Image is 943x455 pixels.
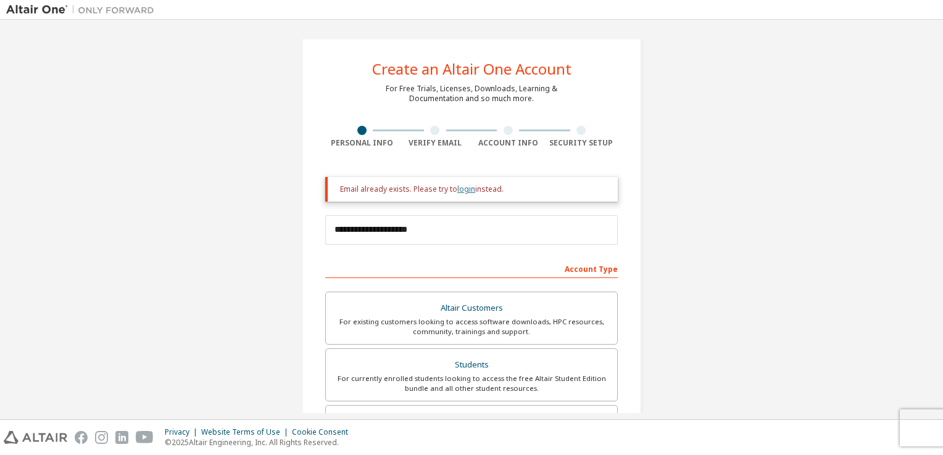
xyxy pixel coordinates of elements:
[325,258,618,278] div: Account Type
[4,431,67,444] img: altair_logo.svg
[372,62,571,76] div: Create an Altair One Account
[115,431,128,444] img: linkedin.svg
[333,317,610,337] div: For existing customers looking to access software downloads, HPC resources, community, trainings ...
[471,138,545,148] div: Account Info
[165,427,201,437] div: Privacy
[165,437,355,448] p: © 2025 Altair Engineering, Inc. All Rights Reserved.
[136,431,154,444] img: youtube.svg
[399,138,472,148] div: Verify Email
[457,184,475,194] a: login
[333,374,610,393] div: For currently enrolled students looking to access the free Altair Student Edition bundle and all ...
[75,431,88,444] img: facebook.svg
[545,138,618,148] div: Security Setup
[333,413,610,430] div: Faculty
[333,356,610,374] div: Students
[201,427,292,437] div: Website Terms of Use
[292,427,355,437] div: Cookie Consent
[325,138,399,148] div: Personal Info
[386,84,557,104] div: For Free Trials, Licenses, Downloads, Learning & Documentation and so much more.
[95,431,108,444] img: instagram.svg
[333,300,610,317] div: Altair Customers
[6,4,160,16] img: Altair One
[340,184,608,194] div: Email already exists. Please try to instead.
